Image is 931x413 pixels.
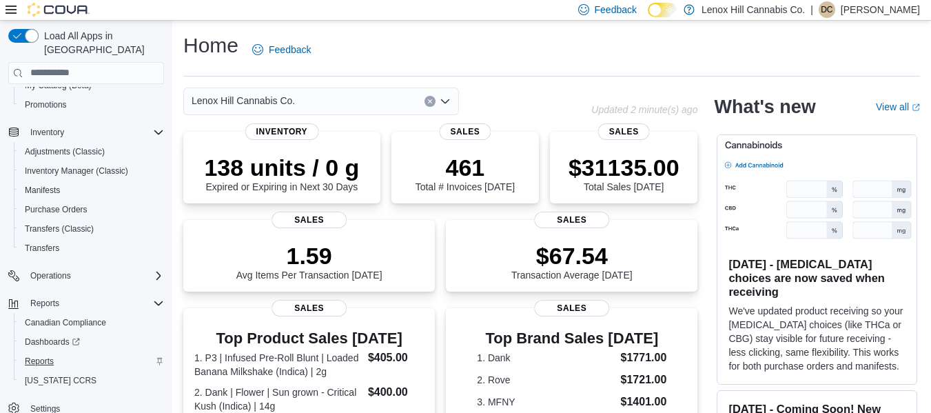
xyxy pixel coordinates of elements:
[648,3,677,17] input: Dark Mode
[728,257,906,299] h3: [DATE] - [MEDICAL_DATA] choices are now saved when receiving
[25,243,59,254] span: Transfers
[14,200,170,219] button: Purchase Orders
[194,385,362,413] dt: 2. Dank | Flower | Sun grown - Critical Kush (Indica) | 14g
[25,124,164,141] span: Inventory
[272,212,347,228] span: Sales
[19,221,164,237] span: Transfers (Classic)
[25,375,96,386] span: [US_STATE] CCRS
[25,295,164,312] span: Reports
[591,104,697,115] p: Updated 2 minute(s) ago
[272,300,347,316] span: Sales
[534,212,610,228] span: Sales
[841,1,920,18] p: [PERSON_NAME]
[702,1,805,18] p: Lenox Hill Cannabis Co.
[19,372,102,389] a: [US_STATE] CCRS
[368,384,424,401] dd: $400.00
[25,356,54,367] span: Reports
[19,314,112,331] a: Canadian Compliance
[3,294,170,313] button: Reports
[183,32,238,59] h1: Home
[19,314,164,331] span: Canadian Compliance
[30,270,71,281] span: Operations
[569,154,679,181] p: $31135.00
[534,300,610,316] span: Sales
[194,330,424,347] h3: Top Product Sales [DATE]
[714,96,815,118] h2: What's new
[204,154,359,192] div: Expired or Expiring in Next 30 Days
[477,373,615,387] dt: 2. Rove
[25,185,60,196] span: Manifests
[19,97,164,113] span: Promotions
[821,1,832,18] span: DC
[19,240,164,256] span: Transfers
[3,266,170,285] button: Operations
[19,221,99,237] a: Transfers (Classic)
[368,350,424,366] dd: $405.00
[477,351,615,365] dt: 1. Dank
[19,353,164,370] span: Reports
[19,201,164,218] span: Purchase Orders
[810,1,813,18] p: |
[19,182,164,199] span: Manifests
[3,123,170,142] button: Inventory
[25,295,65,312] button: Reports
[14,142,170,161] button: Adjustments (Classic)
[25,223,94,234] span: Transfers (Classic)
[14,371,170,390] button: [US_STATE] CCRS
[245,123,319,140] span: Inventory
[439,123,491,140] span: Sales
[14,95,170,114] button: Promotions
[14,352,170,371] button: Reports
[19,334,164,350] span: Dashboards
[25,124,70,141] button: Inventory
[595,3,637,17] span: Feedback
[598,123,650,140] span: Sales
[477,395,615,409] dt: 3. MFNY
[236,242,382,270] p: 1.59
[728,304,906,373] p: We've updated product receiving so your [MEDICAL_DATA] choices (like THCa or CBG) stay visible fo...
[912,103,920,112] svg: External link
[192,92,295,109] span: Lenox Hill Cannabis Co.
[25,268,164,284] span: Operations
[621,394,667,410] dd: $1401.00
[477,330,666,347] h3: Top Brand Sales [DATE]
[14,332,170,352] a: Dashboards
[19,353,59,370] a: Reports
[19,143,110,160] a: Adjustments (Classic)
[19,240,65,256] a: Transfers
[25,99,67,110] span: Promotions
[424,96,436,107] button: Clear input
[440,96,451,107] button: Open list of options
[511,242,633,281] div: Transaction Average [DATE]
[19,163,134,179] a: Inventory Manager (Classic)
[19,143,164,160] span: Adjustments (Classic)
[25,204,88,215] span: Purchase Orders
[19,334,85,350] a: Dashboards
[30,298,59,309] span: Reports
[19,372,164,389] span: Washington CCRS
[25,165,128,177] span: Inventory Manager (Classic)
[876,101,920,112] a: View allExternal link
[28,3,90,17] img: Cova
[30,127,64,138] span: Inventory
[569,154,679,192] div: Total Sales [DATE]
[511,242,633,270] p: $67.54
[25,268,76,284] button: Operations
[14,161,170,181] button: Inventory Manager (Classic)
[621,372,667,388] dd: $1721.00
[14,219,170,239] button: Transfers (Classic)
[247,36,316,63] a: Feedback
[19,182,65,199] a: Manifests
[25,146,105,157] span: Adjustments (Classic)
[14,313,170,332] button: Canadian Compliance
[194,351,362,379] dt: 1. P3 | Infused Pre-Roll Blunt | Loaded Banana Milkshake (Indica) | 2g
[819,1,835,18] div: Dominick Cuffaro
[236,242,382,281] div: Avg Items Per Transaction [DATE]
[416,154,515,181] p: 461
[416,154,515,192] div: Total # Invoices [DATE]
[25,317,106,328] span: Canadian Compliance
[14,239,170,258] button: Transfers
[14,181,170,200] button: Manifests
[25,336,80,347] span: Dashboards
